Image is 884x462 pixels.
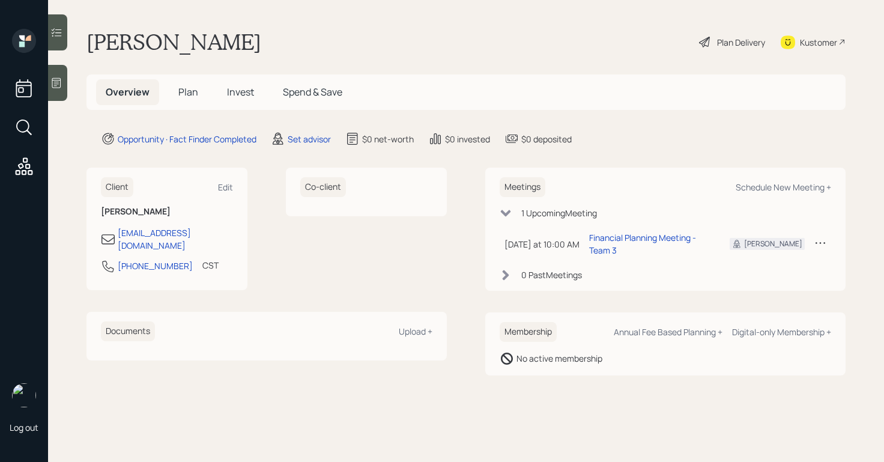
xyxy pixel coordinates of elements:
div: Financial Planning Meeting - Team 3 [589,231,710,257]
span: Overview [106,85,150,99]
div: Annual Fee Based Planning + [614,326,722,338]
div: Plan Delivery [717,36,765,49]
div: Upload + [399,326,432,337]
div: Set advisor [288,133,331,145]
div: Edit [218,181,233,193]
div: 0 Past Meeting s [521,269,582,281]
div: Log out [10,422,38,433]
div: Digital-only Membership + [732,326,831,338]
div: Kustomer [800,36,837,49]
span: Spend & Save [283,85,342,99]
div: [DATE] at 10:00 AM [504,238,580,251]
div: Opportunity · Fact Finder Completed [118,133,256,145]
div: $0 invested [445,133,490,145]
h6: Membership [500,322,557,342]
img: robby-grisanti-headshot.png [12,383,36,407]
span: Invest [227,85,254,99]
div: [PHONE_NUMBER] [118,260,193,272]
span: Plan [178,85,198,99]
div: 1 Upcoming Meeting [521,207,597,219]
div: CST [202,259,219,272]
h6: Meetings [500,177,545,197]
div: Schedule New Meeting + [736,181,831,193]
div: $0 deposited [521,133,572,145]
h6: Documents [101,321,155,341]
div: [EMAIL_ADDRESS][DOMAIN_NAME] [118,226,233,252]
div: $0 net-worth [362,133,414,145]
h6: [PERSON_NAME] [101,207,233,217]
h6: Co-client [300,177,346,197]
h1: [PERSON_NAME] [86,29,261,55]
h6: Client [101,177,133,197]
div: [PERSON_NAME] [744,239,802,249]
div: No active membership [516,352,602,365]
